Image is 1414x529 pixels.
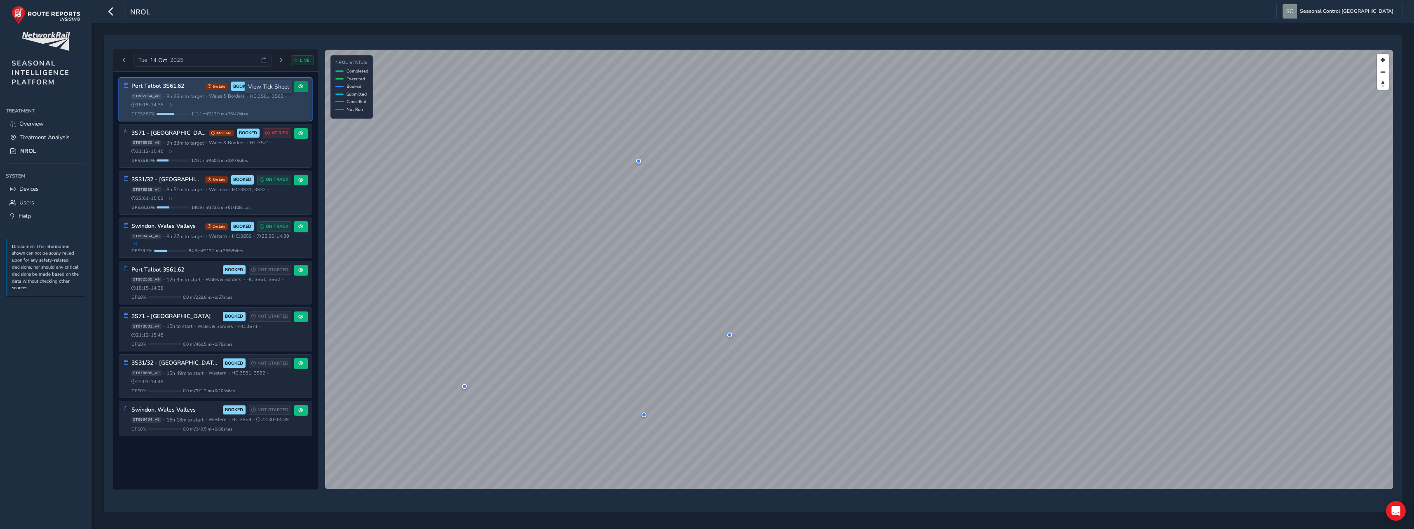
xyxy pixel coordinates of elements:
span: 146.9 mi / 373.5 mi • 51 / 108 sites [191,204,250,211]
span: GPS 39.33 % [131,204,155,211]
img: rr logo [12,6,80,24]
span: • [285,94,287,98]
span: • [163,324,165,329]
span: Treatment Analysis [20,133,70,141]
span: HC: 3S71 [250,140,269,146]
span: HC: 3S31, 3S32 [232,187,266,193]
a: NROL [6,144,86,158]
span: NOT STARTED [258,407,288,413]
span: • [267,371,269,375]
span: • [194,324,196,329]
span: GPS 39.7 % [131,248,152,254]
span: 0.0 mi / 460.5 mi • 0 / 78 sites [183,341,232,347]
span: 9h 33m to target [166,140,204,146]
h3: Swindon, Wales Valleys [131,223,202,230]
button: Zoom out [1377,66,1389,78]
span: BOOKED [233,223,251,230]
p: Disclaimer: The information shown can not be solely relied upon for any safety-related decisions,... [12,243,82,292]
img: customer logo [22,32,70,51]
span: 0.0 mi / 371.2 mi • 0 / 105 sites [183,388,235,394]
span: GPS 0 % [131,294,147,300]
span: GPS 52.87 % [131,111,155,117]
h3: 3S71 - [GEOGRAPHIC_DATA] [131,130,206,137]
span: • [267,187,269,192]
span: • [253,417,255,422]
span: 22:30 - 14:39 [257,233,289,239]
span: Western [208,370,226,376]
span: 14 Oct [150,56,167,64]
h3: 3S31/32 - [GEOGRAPHIC_DATA], [GEOGRAPHIC_DATA] [GEOGRAPHIC_DATA] & [GEOGRAPHIC_DATA] [131,360,220,367]
span: HC: 3S61, 3S62 [250,93,283,99]
span: ST898484_v5 [131,417,162,423]
span: 8h 27m to target [166,233,204,240]
span: Western [209,233,227,239]
span: 2m late [205,223,228,230]
button: Zoom in [1377,54,1389,66]
span: 12h 3m to start [166,276,201,283]
span: AT RISK [272,130,288,136]
span: Overview [19,120,44,128]
span: • [202,277,204,282]
button: Next day [274,55,288,66]
span: NOT STARTED [258,313,288,320]
span: • [246,94,248,98]
span: ST882365_v9 [131,277,162,283]
h3: Swindon, Wales Valleys [131,407,220,414]
span: HC: 3S59 [232,233,252,239]
span: GPS 0 % [131,341,147,347]
span: NROL [130,7,150,19]
h3: Port Talbot 3S61,62 [131,267,220,274]
span: 15h to start [166,323,192,330]
span: • [260,324,261,329]
button: Previous day [117,55,131,66]
span: 22:30 - 14:39 [256,417,289,423]
span: Not Run [346,106,363,112]
span: HC: 3S59 [232,417,251,423]
span: • [205,371,207,375]
a: Users [6,196,86,209]
div: Treatment [6,105,86,117]
span: • [228,417,230,422]
span: GPS 0 % [131,388,147,394]
span: Wales & Borders [197,323,233,330]
span: • [229,187,230,192]
h3: Port Talbot 3S61,62 [131,83,202,90]
span: ON TRACK [266,223,288,230]
span: ST898454_v6 [131,234,162,239]
span: Western [208,417,226,423]
span: BOOKED [225,360,243,367]
span: LIVE [300,57,310,63]
span: • [163,371,165,375]
div: Open Intercom Messenger [1386,501,1406,521]
span: BOOKED [239,130,257,136]
span: 3m late [205,176,228,183]
span: Devices [19,185,39,193]
span: Western [209,187,227,193]
span: ST878609_v2 [131,370,162,376]
span: Booked [346,83,361,89]
span: • [271,140,273,145]
span: NOT STARTED [258,267,288,273]
span: 18:15 - 14:38 [131,102,164,108]
span: • [228,371,230,375]
a: Treatment Analysis [6,131,86,144]
span: BOOKED [225,407,243,413]
span: ON TRACK [266,83,288,90]
span: 8h 51m to target [166,186,204,193]
span: GPS 0 % [131,426,147,432]
span: 0.0 mi / 249.5 mi • 0 / 66 sites [183,426,232,432]
span: • [282,277,283,282]
span: 22:01 - 14:49 [131,379,164,385]
span: Completed [346,68,368,74]
span: ST878588_v4 [131,187,162,192]
span: • [229,234,230,239]
span: • [206,94,207,98]
span: 22:01 - 15:03 [131,195,164,201]
span: • [206,140,207,145]
span: • [243,277,245,282]
span: HC: 3S31, 3S32 [232,370,265,376]
canvas: Map [325,50,1393,489]
img: diamond-layout [1283,4,1297,19]
span: ST878531_v7 [131,323,162,329]
span: Wales & Borders [209,93,244,99]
